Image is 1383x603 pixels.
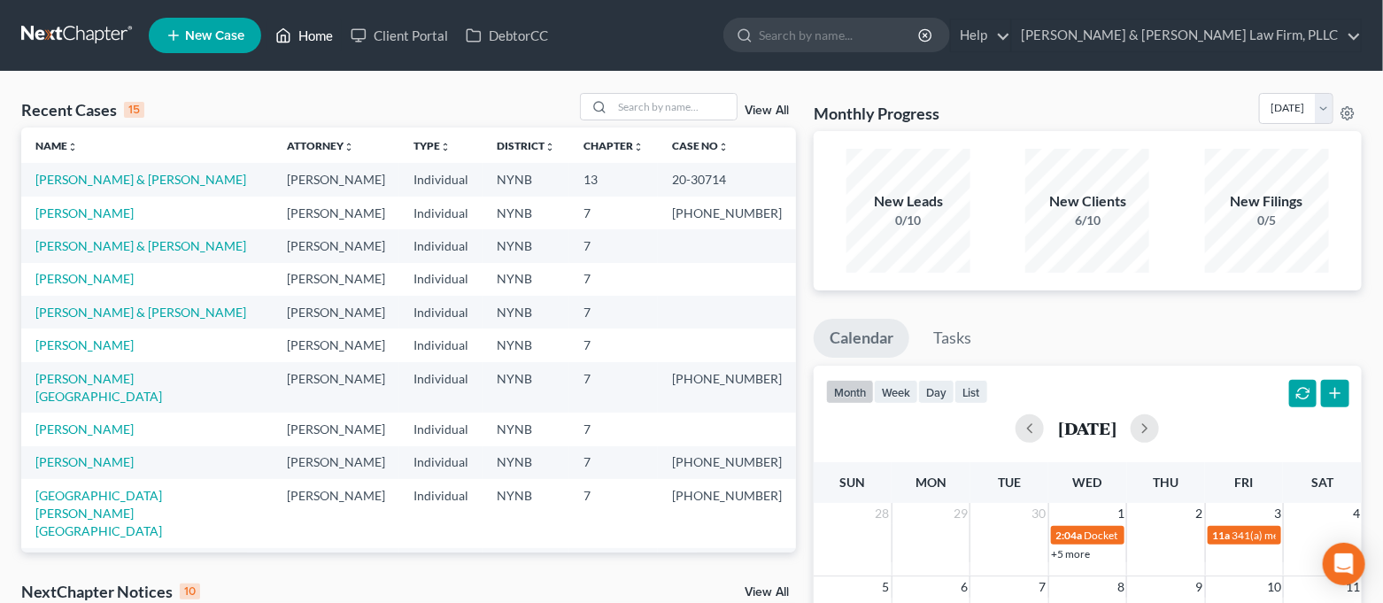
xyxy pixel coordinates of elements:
td: NYNB [483,163,569,196]
a: Help [951,19,1010,51]
td: Individual [399,329,483,361]
a: Chapterunfold_more [583,139,644,152]
a: +5 more [1052,547,1091,560]
i: unfold_more [440,142,451,152]
a: Districtunfold_more [497,139,555,152]
span: 9 [1194,576,1205,598]
span: 8 [1116,576,1126,598]
div: NextChapter Notices [21,581,200,602]
span: 11 [1344,576,1362,598]
td: 7 [569,479,658,547]
td: [PERSON_NAME] [273,263,399,296]
td: NYNB [483,362,569,413]
input: Search by name... [759,19,921,51]
td: Individual [399,229,483,262]
a: Nameunfold_more [35,139,78,152]
a: [PERSON_NAME] [35,421,134,437]
a: Attorneyunfold_more [287,139,354,152]
a: Calendar [814,319,909,358]
span: Thu [1153,475,1178,490]
td: Individual [399,479,483,547]
td: Individual [399,413,483,445]
td: 7 [569,446,658,479]
td: 7 [569,296,658,329]
td: [PERSON_NAME] [273,413,399,445]
span: 3 [1272,503,1283,524]
a: [PERSON_NAME] [35,271,134,286]
div: 6/10 [1025,212,1149,229]
i: unfold_more [545,142,555,152]
a: Home [267,19,342,51]
td: 7 [569,329,658,361]
td: NYNB [483,329,569,361]
td: NYNB [483,413,569,445]
h2: [DATE] [1058,419,1116,437]
td: [PHONE_NUMBER] [658,479,796,547]
span: 2:04a [1056,529,1083,542]
td: NYNB [483,263,569,296]
i: unfold_more [67,142,78,152]
a: [PERSON_NAME] & [PERSON_NAME] [35,172,246,187]
a: [PERSON_NAME] [35,205,134,220]
td: NYNB [483,479,569,547]
span: 6 [959,576,970,598]
a: [GEOGRAPHIC_DATA][PERSON_NAME][GEOGRAPHIC_DATA] [35,488,162,538]
td: 7 [569,263,658,296]
a: View All [745,586,789,599]
button: month [826,380,874,404]
td: [PERSON_NAME] [273,362,399,413]
td: [PERSON_NAME] [273,296,399,329]
span: Docket Text: for [PERSON_NAME] & [PERSON_NAME] [1085,529,1337,542]
td: [PHONE_NUMBER] [658,446,796,479]
span: 4 [1351,503,1362,524]
td: Individual [399,548,483,581]
td: 7 [569,413,658,445]
div: 0/10 [846,212,970,229]
div: New Clients [1025,191,1149,212]
a: [PERSON_NAME] & [PERSON_NAME] [35,238,246,253]
a: [PERSON_NAME][GEOGRAPHIC_DATA] [35,371,162,404]
div: Open Intercom Messenger [1323,543,1365,585]
a: DebtorCC [457,19,557,51]
td: 7 [569,548,658,581]
a: Tasks [917,319,987,358]
button: day [918,380,954,404]
td: NYNB [483,229,569,262]
a: Client Portal [342,19,457,51]
div: 15 [124,102,144,118]
td: NYNB [483,296,569,329]
td: 7 [569,197,658,229]
td: [PERSON_NAME] [273,329,399,361]
td: [PHONE_NUMBER] [658,197,796,229]
i: unfold_more [633,142,644,152]
span: 11a [1213,529,1231,542]
td: NYNB [483,548,569,581]
a: [PERSON_NAME] & [PERSON_NAME] [35,305,246,320]
span: New Case [185,29,244,43]
td: Individual [399,197,483,229]
td: [PERSON_NAME] [273,163,399,196]
div: New Leads [846,191,970,212]
span: Mon [916,475,946,490]
td: Individual [399,362,483,413]
button: week [874,380,918,404]
span: Tue [998,475,1021,490]
i: unfold_more [344,142,354,152]
span: 5 [881,576,892,598]
span: 2 [1194,503,1205,524]
span: Fri [1235,475,1254,490]
span: 10 [1265,576,1283,598]
span: Sat [1311,475,1333,490]
div: 10 [180,584,200,599]
td: [PERSON_NAME] [273,446,399,479]
h3: Monthly Progress [814,103,939,124]
input: Search by name... [613,94,737,120]
td: 7 [569,229,658,262]
td: [PERSON_NAME] [273,229,399,262]
td: NYNB [483,197,569,229]
i: unfold_more [718,142,729,152]
button: list [954,380,988,404]
td: Individual [399,296,483,329]
td: NYNB [483,446,569,479]
div: 0/5 [1205,212,1329,229]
